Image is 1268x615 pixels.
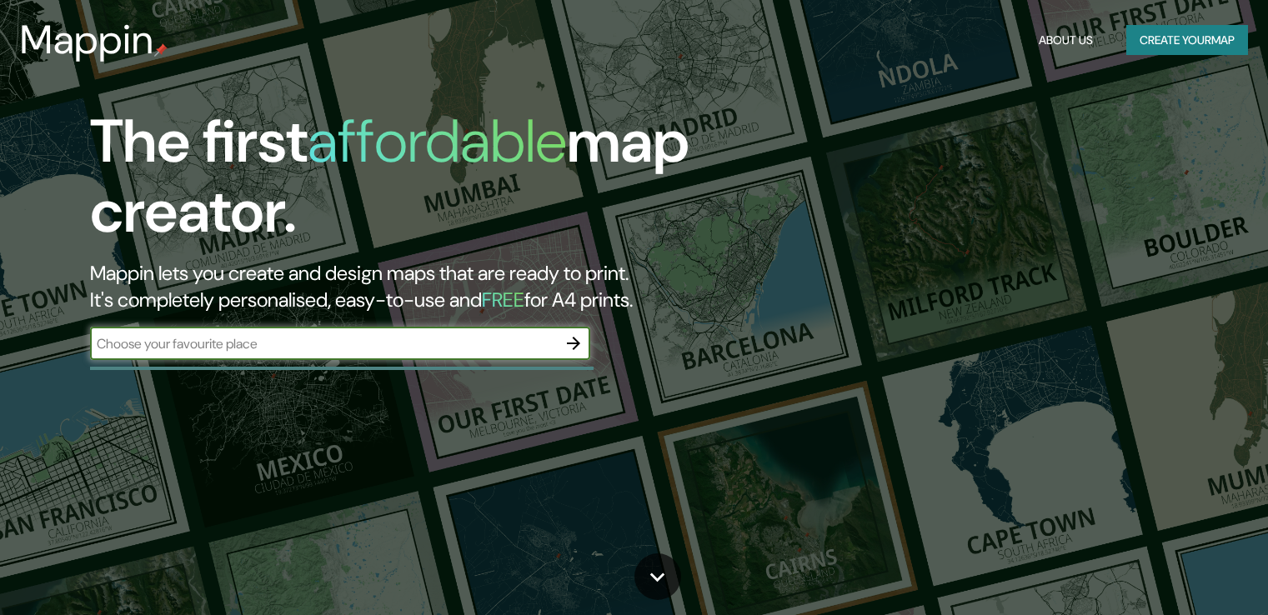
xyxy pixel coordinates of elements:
h1: The first map creator. [90,107,724,260]
button: About Us [1032,25,1100,56]
button: Create yourmap [1126,25,1248,56]
h5: FREE [482,287,524,312]
h2: Mappin lets you create and design maps that are ready to print. It's completely personalised, eas... [90,260,724,313]
input: Choose your favourite place [90,334,557,353]
img: mappin-pin [154,43,168,57]
h3: Mappin [20,17,154,63]
h1: affordable [308,102,567,180]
